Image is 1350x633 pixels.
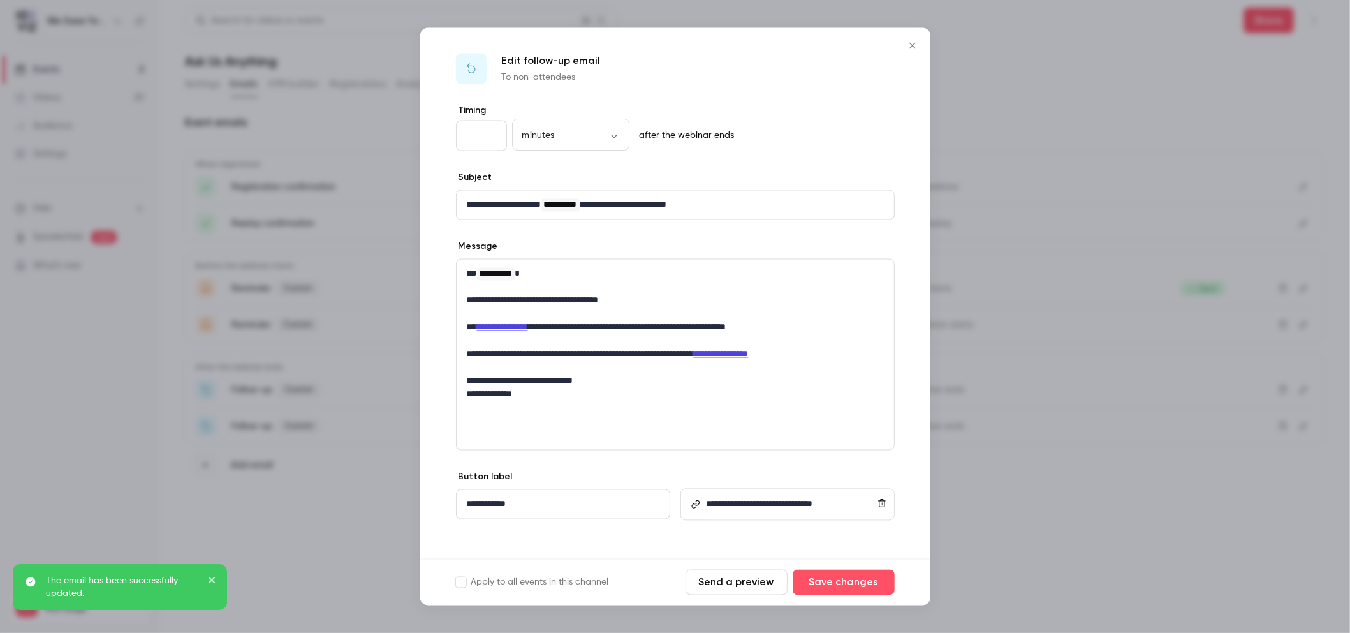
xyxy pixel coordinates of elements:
[701,489,893,519] div: editor
[793,570,895,595] button: Save changes
[502,54,601,69] p: Edit follow-up email
[512,129,629,142] div: minutes
[208,574,217,590] button: close
[46,574,199,600] p: The email has been successfully updated.
[502,71,601,84] p: To non-attendees
[456,172,492,184] label: Subject
[686,570,788,595] button: Send a preview
[900,33,925,59] button: Close
[456,576,609,589] label: Apply to all events in this channel
[457,489,670,518] div: editor
[456,470,513,483] label: Button label
[457,191,894,220] div: editor
[456,105,895,117] label: Timing
[457,259,894,408] div: editor
[635,130,735,142] p: after the webinar ends
[456,240,498,253] label: Message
